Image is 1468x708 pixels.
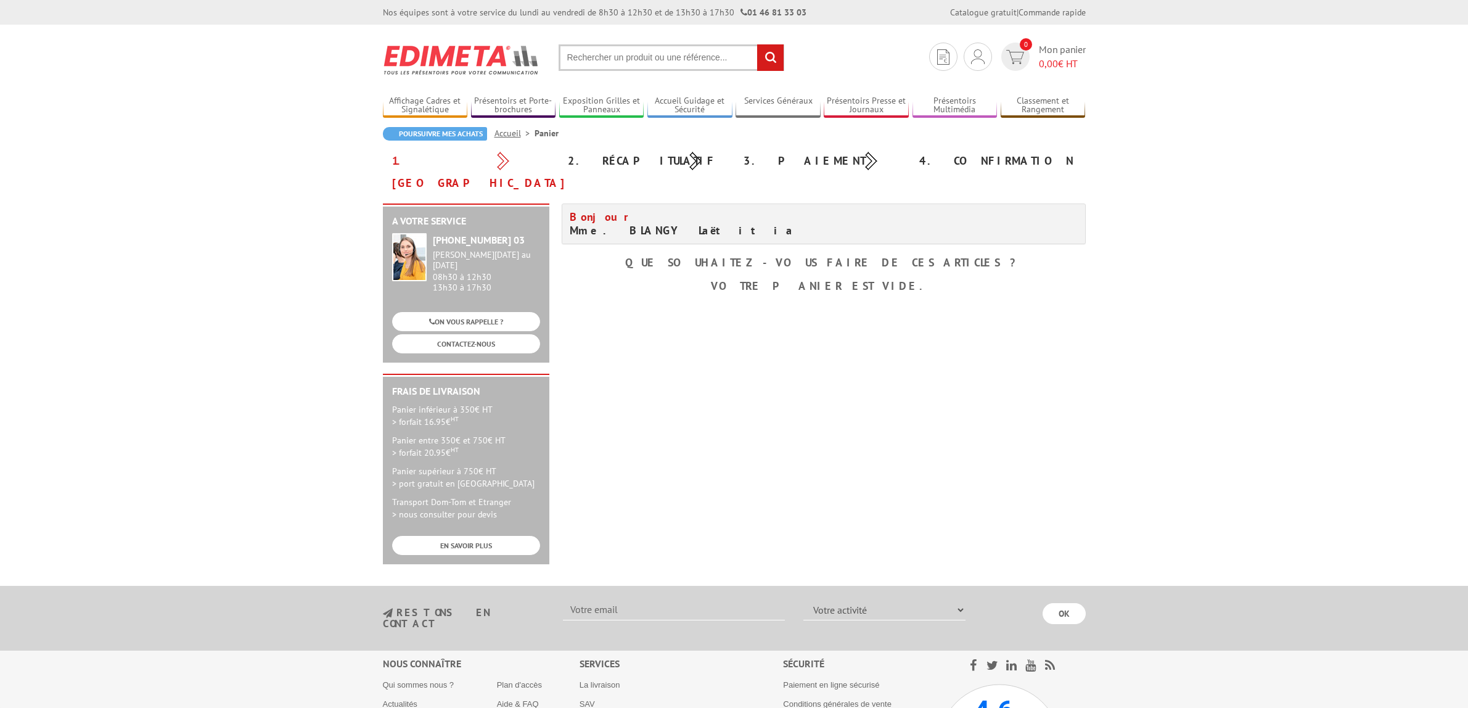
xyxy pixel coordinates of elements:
p: Panier entre 350€ et 750€ HT [392,434,540,459]
a: Plan d'accès [497,680,542,689]
a: Accueil Guidage et Sécurité [647,96,732,116]
a: Catalogue gratuit [950,7,1017,18]
div: 2. Récapitulatif [559,150,734,172]
span: Bonjour [570,210,635,224]
a: Présentoirs Multimédia [912,96,998,116]
sup: HT [451,414,459,423]
span: > forfait 16.95€ [392,416,459,427]
a: Présentoirs et Porte-brochures [471,96,556,116]
span: > port gratuit en [GEOGRAPHIC_DATA] [392,478,535,489]
p: Transport Dom-Tom et Etranger [392,496,540,521]
input: rechercher [757,44,784,71]
a: Présentoirs Presse et Journaux [824,96,909,116]
input: OK [1043,603,1086,624]
span: Mon panier [1039,43,1086,71]
a: CONTACTEZ-NOUS [392,334,540,353]
span: > nous consulter pour devis [392,509,497,520]
div: Nous connaître [383,657,580,671]
img: newsletter.jpg [383,608,393,619]
b: Que souhaitez-vous faire de ces articles ? [625,255,1022,270]
input: Rechercher un produit ou une référence... [559,44,784,71]
a: Services Généraux [736,96,821,116]
div: 08h30 à 12h30 13h30 à 17h30 [433,250,540,292]
h4: Mme. BLANGY Laëtitia [570,210,814,237]
a: Exposition Grilles et Panneaux [559,96,644,116]
img: devis rapide [937,49,949,65]
p: Panier supérieur à 750€ HT [392,465,540,490]
div: | [950,6,1086,19]
a: EN SAVOIR PLUS [392,536,540,555]
div: Nos équipes sont à votre service du lundi au vendredi de 8h30 à 12h30 et de 13h30 à 17h30 [383,6,806,19]
a: devis rapide 0 Mon panier 0,00€ HT [998,43,1086,71]
img: devis rapide [1006,50,1024,64]
span: 0,00 [1039,57,1058,70]
p: Panier inférieur à 350€ HT [392,403,540,428]
span: > forfait 20.95€ [392,447,459,458]
span: 0 [1020,38,1032,51]
div: [PERSON_NAME][DATE] au [DATE] [433,250,540,271]
div: 3. Paiement [734,150,910,172]
div: 4. Confirmation [910,150,1086,172]
a: Qui sommes nous ? [383,680,454,689]
a: Affichage Cadres et Signalétique [383,96,468,116]
a: Paiement en ligne sécurisé [783,680,879,689]
span: € HT [1039,57,1086,71]
h3: restons en contact [383,607,545,629]
div: 1. [GEOGRAPHIC_DATA] [383,150,559,194]
h2: Frais de Livraison [392,386,540,397]
img: widget-service.jpg [392,233,427,281]
a: La livraison [580,680,620,689]
img: devis rapide [971,49,985,64]
a: Poursuivre mes achats [383,127,487,141]
sup: HT [451,445,459,454]
input: Votre email [563,599,785,620]
a: ON VOUS RAPPELLE ? [392,312,540,331]
a: Commande rapide [1019,7,1086,18]
strong: [PHONE_NUMBER] 03 [433,234,525,246]
a: Accueil [494,128,535,139]
strong: 01 46 81 33 03 [740,7,806,18]
b: Votre panier est vide. [711,279,937,293]
li: Panier [535,127,559,139]
h2: A votre service [392,216,540,227]
a: Classement et Rangement [1001,96,1086,116]
img: Edimeta [383,37,540,83]
div: Sécurité [783,657,938,671]
div: Services [580,657,784,671]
